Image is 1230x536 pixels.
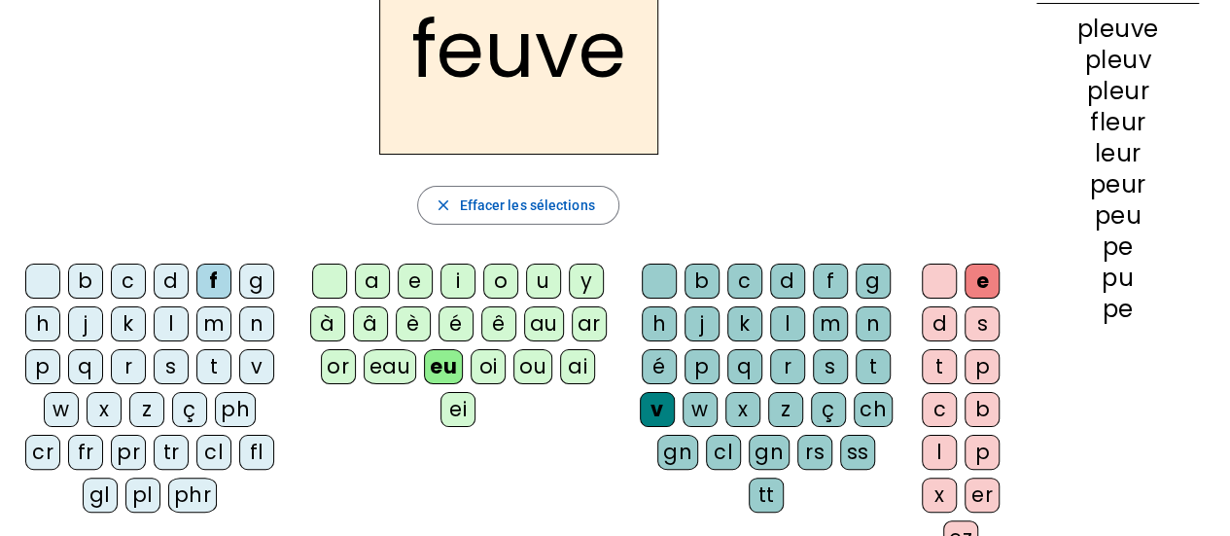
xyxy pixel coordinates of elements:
div: k [111,306,146,341]
div: g [239,264,274,299]
div: w [683,392,718,427]
div: peu [1037,204,1199,228]
div: z [129,392,164,427]
div: l [154,306,189,341]
div: p [965,349,1000,384]
div: u [526,264,561,299]
div: g [856,264,891,299]
div: â [353,306,388,341]
div: tt [749,478,784,513]
div: er [965,478,1000,513]
div: h [25,306,60,341]
div: o [483,264,518,299]
div: k [727,306,762,341]
div: v [640,392,675,427]
div: p [965,435,1000,470]
div: pe [1037,298,1199,321]
div: tr [154,435,189,470]
div: x [725,392,760,427]
div: ê [481,306,516,341]
div: gn [749,435,790,470]
div: c [727,264,762,299]
button: Effacer les sélections [417,186,618,225]
div: y [569,264,604,299]
div: fleur [1037,111,1199,134]
div: ai [560,349,595,384]
div: v [239,349,274,384]
div: r [111,349,146,384]
div: pr [111,435,146,470]
div: m [196,306,231,341]
div: x [87,392,122,427]
div: ss [840,435,875,470]
div: ar [572,306,607,341]
div: r [770,349,805,384]
div: l [770,306,805,341]
div: gl [83,478,118,513]
div: f [813,264,848,299]
div: pe [1037,235,1199,259]
div: cl [196,435,231,470]
span: Effacer les sélections [459,194,594,217]
div: ei [440,392,475,427]
div: eu [424,349,463,384]
div: z [768,392,803,427]
div: cr [25,435,60,470]
div: d [922,306,957,341]
div: n [239,306,274,341]
div: leur [1037,142,1199,165]
div: s [965,306,1000,341]
div: ou [513,349,552,384]
div: s [813,349,848,384]
div: e [965,264,1000,299]
div: d [154,264,189,299]
div: p [25,349,60,384]
div: fl [239,435,274,470]
div: i [440,264,475,299]
div: peur [1037,173,1199,197]
div: a [355,264,390,299]
div: b [685,264,720,299]
div: t [196,349,231,384]
div: à [310,306,345,341]
div: q [68,349,103,384]
div: t [856,349,891,384]
div: c [922,392,957,427]
div: j [68,306,103,341]
div: è [396,306,431,341]
div: oi [471,349,506,384]
div: ph [215,392,256,427]
div: f [196,264,231,299]
div: ch [854,392,893,427]
div: m [813,306,848,341]
div: b [68,264,103,299]
div: ç [172,392,207,427]
div: e [398,264,433,299]
div: pleur [1037,80,1199,103]
div: s [154,349,189,384]
div: ç [811,392,846,427]
div: b [965,392,1000,427]
div: p [685,349,720,384]
div: rs [797,435,832,470]
div: j [685,306,720,341]
div: l [922,435,957,470]
div: h [642,306,677,341]
div: pleuv [1037,49,1199,72]
div: fr [68,435,103,470]
div: gn [657,435,698,470]
div: é [439,306,474,341]
div: pl [125,478,160,513]
div: pleuve [1037,18,1199,41]
div: d [770,264,805,299]
div: q [727,349,762,384]
div: eau [364,349,417,384]
mat-icon: close [434,197,451,214]
div: x [922,478,957,513]
div: pu [1037,267,1199,290]
div: n [856,306,891,341]
div: w [44,392,79,427]
div: phr [168,478,218,513]
div: c [111,264,146,299]
div: au [524,306,564,341]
